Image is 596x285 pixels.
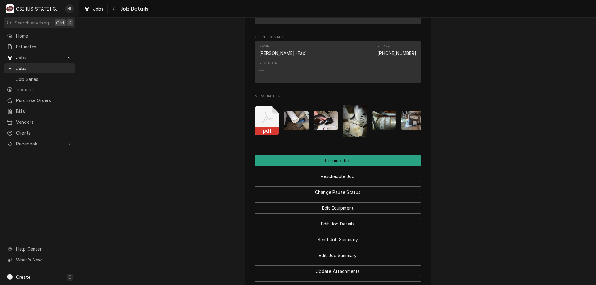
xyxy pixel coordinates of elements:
[314,111,338,130] img: U4laqwdHQAK5gZJJ5bQw
[81,4,106,14] a: Jobs
[255,94,421,99] span: Attachments
[4,255,75,265] a: Go to What's New
[255,245,421,261] div: Button Group Row
[16,33,72,39] span: Home
[16,130,72,136] span: Clients
[255,229,421,245] div: Button Group Row
[284,111,309,130] img: GZnTmj3iT82zqetIC9AR
[6,4,14,13] div: CSI Kansas City's Avatar
[259,61,280,80] div: Reminders
[16,246,72,252] span: Help Center
[255,265,421,277] button: Update Attachments
[93,6,104,12] span: Jobs
[255,41,421,83] div: Contact
[259,67,264,73] div: —
[377,44,416,56] div: Phone
[4,117,75,127] a: Vendors
[68,274,71,280] span: C
[259,44,307,56] div: Name
[119,5,149,13] span: Job Details
[4,106,75,116] a: Bills
[16,65,72,72] span: Jobs
[65,4,74,13] div: NI
[4,42,75,52] a: Estimates
[255,261,421,277] div: Button Group Row
[255,41,421,86] div: Client Contact List
[4,84,75,95] a: Invoices
[255,250,421,261] button: Edit Job Summary
[259,50,307,56] div: [PERSON_NAME] (Fax)
[255,105,279,137] button: pdf
[4,244,75,254] a: Go to Help Center
[255,182,421,198] div: Button Group Row
[16,119,72,125] span: Vendors
[16,86,72,93] span: Invoices
[259,15,264,21] div: —
[255,186,421,198] button: Change Pause Status
[15,20,49,26] span: Search anything
[255,155,421,166] div: Button Group Row
[255,155,421,166] button: Resume Job
[4,17,75,28] button: Search anythingCtrlK
[4,63,75,73] a: Jobs
[16,256,72,263] span: What's New
[343,105,367,137] img: Z5RTMKM1SwGHSWHSFp0t
[255,35,421,40] span: Client Contact
[255,218,421,229] button: Edit Job Details
[16,6,62,12] div: CSI [US_STATE][GEOGRAPHIC_DATA]
[16,140,63,147] span: Pricebook
[401,111,426,130] img: NqrxEZ3hSGGvXxO6H28A
[4,128,75,138] a: Clients
[16,43,72,50] span: Estimates
[255,166,421,182] div: Button Group Row
[255,100,421,142] span: Attachments
[4,52,75,63] a: Go to Jobs
[16,54,63,61] span: Jobs
[4,74,75,84] a: Job Series
[255,198,421,214] div: Button Group Row
[372,111,397,130] img: emIWW6VTuWgITUJq5Hn9
[69,20,71,26] span: K
[6,4,14,13] div: C
[16,97,72,104] span: Purchase Orders
[16,76,72,82] span: Job Series
[255,171,421,182] button: Reschedule Job
[259,61,280,66] div: Reminders
[377,51,416,56] a: [PHONE_NUMBER]
[56,20,64,26] span: Ctrl
[4,139,75,149] a: Go to Pricebook
[377,44,390,49] div: Phone
[255,214,421,229] div: Button Group Row
[255,202,421,214] button: Edit Equipment
[65,4,74,13] div: Nate Ingram's Avatar
[255,234,421,245] button: Send Job Summary
[4,95,75,105] a: Purchase Orders
[255,94,421,142] div: Attachments
[109,4,119,14] button: Navigate back
[255,35,421,86] div: Client Contact
[259,44,269,49] div: Name
[259,73,264,80] div: —
[16,274,30,280] span: Create
[16,108,72,114] span: Bills
[4,31,75,41] a: Home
